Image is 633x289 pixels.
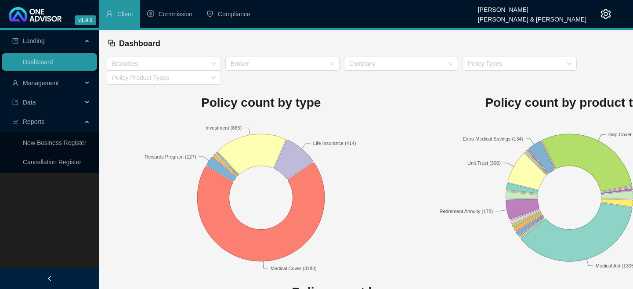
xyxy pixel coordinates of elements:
a: Dashboard [23,58,53,65]
span: Compliance [218,11,250,18]
text: Rewards Program (127) [145,154,196,159]
a: Cancellation Register [23,159,81,166]
span: profile [12,38,18,44]
text: Life Insurance (414) [313,141,356,146]
span: Data [23,99,36,106]
span: safety [206,10,213,17]
img: 2df55531c6924b55f21c4cf5d4484680-logo-light.svg [9,7,61,22]
span: Commission [159,11,192,18]
span: Management [23,79,59,87]
span: Dashboard [119,39,160,48]
div: [PERSON_NAME] & [PERSON_NAME] [478,12,586,22]
div: [PERSON_NAME] [478,2,586,12]
text: Extra Medical Savings (134) [463,136,524,141]
text: Investment (865) [206,125,242,130]
span: setting [600,9,611,19]
span: left [47,275,53,282]
text: Unit Trust (306) [467,160,501,166]
h1: Policy count by type [107,93,415,112]
span: Reports [23,118,44,125]
span: v1.9.9 [75,15,96,25]
text: Medical Cover (3183) [271,265,317,271]
span: dollar [147,10,154,17]
span: block [108,39,116,47]
span: import [12,99,18,105]
text: Retirement Annuity (178) [440,208,493,213]
span: Landing [23,37,45,44]
a: New Business Register [23,139,87,146]
span: line-chart [12,119,18,125]
span: user [106,10,113,17]
span: user [12,80,18,86]
span: Client [117,11,133,18]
